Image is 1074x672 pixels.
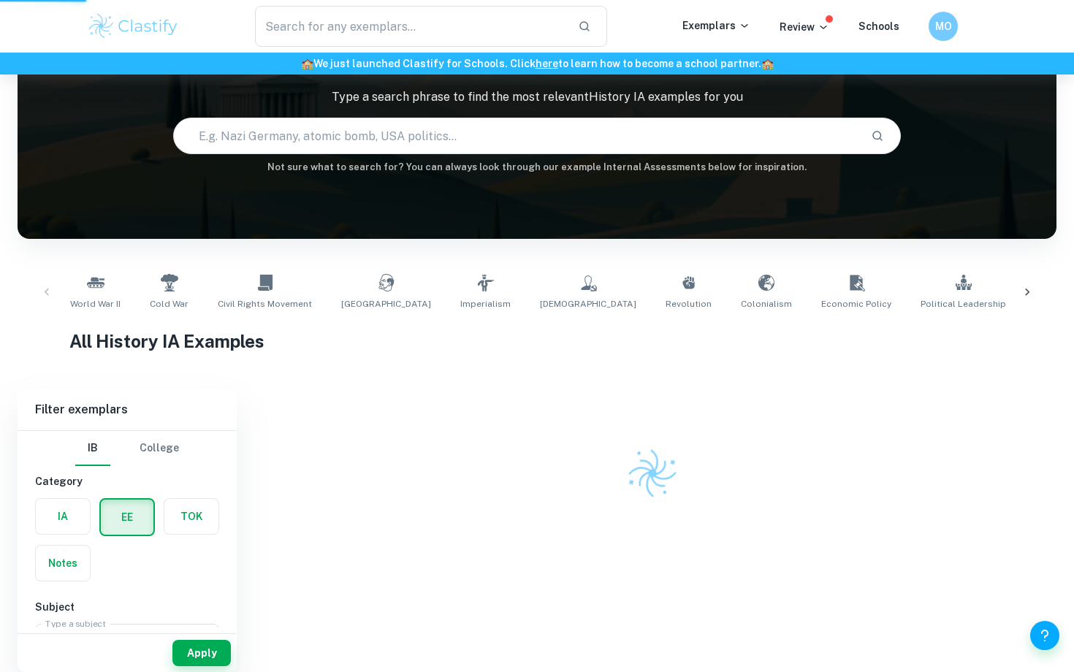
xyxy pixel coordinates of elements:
[1030,621,1059,650] button: Help and Feedback
[87,12,180,41] img: Clastify logo
[18,88,1056,106] p: Type a search phrase to find the most relevant History IA examples for you
[174,115,858,156] input: E.g. Nazi Germany, atomic bomb, USA politics...
[70,297,121,310] span: World War II
[45,617,106,630] label: Type a subject
[18,160,1056,175] h6: Not sure what to search for? You can always look through our example Internal Assessments below f...
[101,500,153,535] button: EE
[761,58,774,69] span: 🏫
[341,297,431,310] span: [GEOGRAPHIC_DATA]
[460,297,511,310] span: Imperialism
[536,58,558,69] a: here
[69,328,1005,354] h1: All History IA Examples
[666,297,712,310] span: Revolution
[741,297,792,310] span: Colonialism
[140,431,179,466] button: College
[865,123,890,148] button: Search
[36,499,90,534] button: IA
[682,18,750,34] p: Exemplars
[3,56,1071,72] h6: We just launched Clastify for Schools. Click to learn how to become a school partner.
[18,389,237,430] h6: Filter exemplars
[921,297,1006,310] span: Political Leadership
[218,297,312,310] span: Civil Rights Movement
[75,431,179,466] div: Filter type choice
[935,18,952,34] h6: MO
[255,6,566,47] input: Search for any exemplars...
[780,19,829,35] p: Review
[35,473,219,489] h6: Category
[172,640,231,666] button: Apply
[164,499,218,534] button: TOK
[821,297,891,310] span: Economic Policy
[36,546,90,581] button: Notes
[75,431,110,466] button: IB
[621,442,684,505] img: Clastify logo
[150,297,188,310] span: Cold War
[35,599,219,615] h6: Subject
[301,58,313,69] span: 🏫
[858,20,899,32] a: Schools
[929,12,958,41] button: MO
[540,297,636,310] span: [DEMOGRAPHIC_DATA]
